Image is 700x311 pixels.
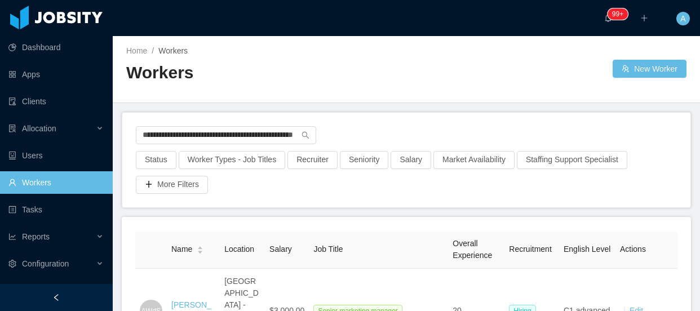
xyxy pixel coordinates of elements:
button: Market Availability [433,151,515,169]
span: Location [224,245,254,254]
a: icon: robotUsers [8,144,104,167]
span: Overall Experience [453,239,492,260]
span: Actions [620,245,646,254]
span: / [152,46,154,55]
i: icon: line-chart [8,233,16,241]
a: icon: pie-chartDashboard [8,36,104,59]
a: icon: appstoreApps [8,63,104,86]
a: icon: userWorkers [8,171,104,194]
span: Salary [269,245,292,254]
a: icon: profileTasks [8,198,104,221]
span: Recruitment [509,245,551,254]
i: icon: bell [604,14,612,22]
span: Job Title [313,245,343,254]
i: icon: search [302,131,309,139]
span: Workers [158,46,188,55]
i: icon: caret-down [197,249,203,252]
span: Reports [22,232,50,241]
span: Name [171,243,192,255]
span: Allocation [22,124,56,133]
button: Status [136,151,176,169]
i: icon: solution [8,125,16,132]
sup: 158 [608,8,628,20]
i: icon: plus [640,14,648,22]
button: icon: plusMore Filters [136,176,208,194]
button: Recruiter [287,151,338,169]
span: Configuration [22,259,69,268]
span: A [680,12,685,25]
button: Worker Types - Job Titles [179,151,285,169]
div: Sort [197,245,203,252]
h2: Workers [126,61,406,85]
span: English Level [564,245,610,254]
a: Home [126,46,147,55]
a: icon: auditClients [8,90,104,113]
button: Seniority [340,151,388,169]
button: Salary [391,151,431,169]
i: icon: caret-up [197,245,203,248]
button: Staffing Support Specialist [517,151,627,169]
button: icon: usergroup-addNew Worker [613,60,686,78]
i: icon: setting [8,260,16,268]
